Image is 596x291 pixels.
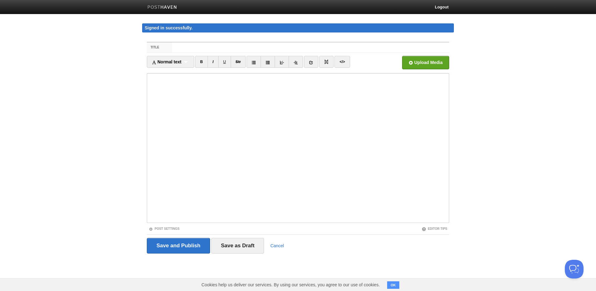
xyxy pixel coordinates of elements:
button: OK [387,281,399,289]
a: U [218,56,231,68]
span: Cookies help us deliver our services. By using our services, you agree to our use of cookies. [195,279,386,291]
img: pagebreak-icon.png [324,60,329,64]
input: Save and Publish [147,238,210,254]
span: Normal text [152,59,181,64]
a: Post Settings [149,227,180,230]
a: Cancel [270,243,284,248]
img: Posthaven-bar [147,5,177,10]
iframe: Help Scout Beacon - Open [565,260,584,279]
label: Title [147,42,172,52]
a: </> [334,56,350,68]
del: Str [236,60,241,64]
input: Save as Draft [211,238,264,254]
a: Editor Tips [422,227,447,230]
div: Signed in successfully. [142,23,454,32]
a: I [208,56,219,68]
a: Str [231,56,246,68]
a: B [195,56,208,68]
